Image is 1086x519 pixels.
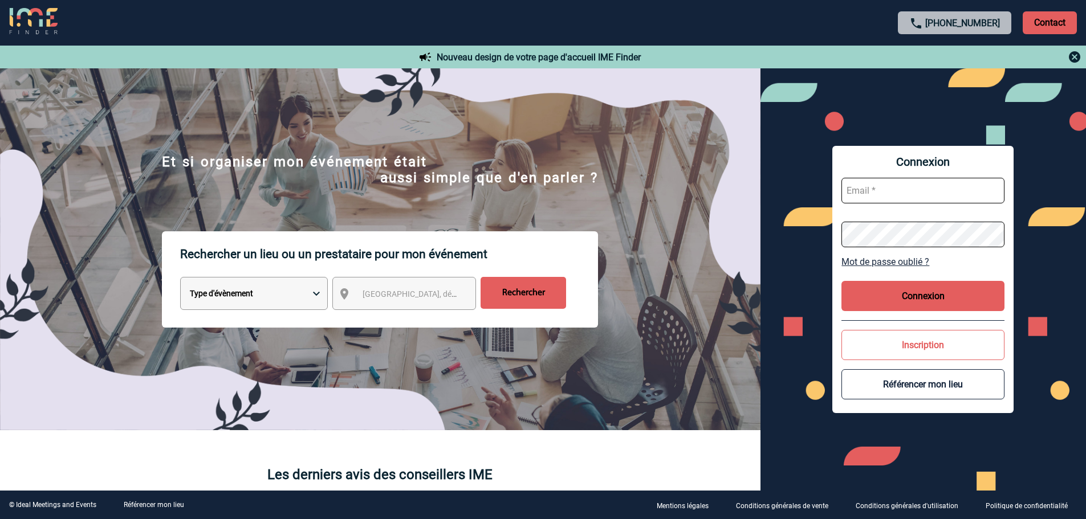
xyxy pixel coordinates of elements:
a: Conditions générales d'utilisation [847,500,977,510]
p: Politique de confidentialité [986,502,1068,510]
p: Conditions générales d'utilisation [856,502,958,510]
a: Référencer mon lieu [124,501,184,509]
span: [GEOGRAPHIC_DATA], département, région... [363,289,521,299]
span: Connexion [841,155,1004,169]
input: Rechercher [481,277,566,309]
button: Inscription [841,330,1004,360]
a: Mentions légales [648,500,727,510]
p: Contact [1023,11,1077,34]
p: Mentions légales [657,502,709,510]
button: Référencer mon lieu [841,369,1004,399]
div: © Ideal Meetings and Events [9,501,96,509]
a: Conditions générales de vente [727,500,847,510]
input: Email * [841,178,1004,203]
a: [PHONE_NUMBER] [925,18,1000,28]
button: Connexion [841,281,1004,311]
a: Mot de passe oublié ? [841,256,1004,267]
p: Conditions générales de vente [736,502,828,510]
p: Rechercher un lieu ou un prestataire pour mon événement [180,231,598,277]
a: Politique de confidentialité [977,500,1086,510]
img: call-24-px.png [909,17,923,30]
